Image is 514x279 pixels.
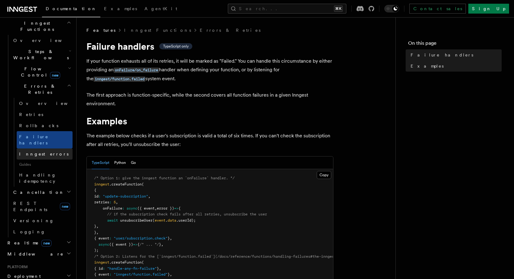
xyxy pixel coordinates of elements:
[408,49,502,60] a: Failure handlers
[5,237,73,248] button: Realtimenew
[17,160,73,169] span: Guides
[103,194,148,198] span: "update-subscription"
[114,272,168,277] span: "inngest/function.failed"
[92,156,109,169] button: TypeScript
[109,200,111,204] span: :
[122,206,124,210] span: :
[17,169,73,187] a: Handling idempotency
[11,83,67,95] span: Errors & Retries
[317,171,331,179] button: Copy
[157,266,159,271] span: }
[11,66,68,78] span: Flow Control
[137,206,155,210] span: ({ event
[13,201,47,212] span: REST Endpoints
[148,194,150,198] span: ,
[159,266,161,271] span: ,
[142,260,144,264] span: (
[17,131,73,148] a: Failure handlers
[86,131,333,149] p: The example below checks if a user's subscription is valid a total of six times. If you can't che...
[19,152,69,156] span: Inngest errors
[94,230,96,235] span: }
[42,2,100,17] a: Documentation
[200,27,261,33] a: Errors & Retries
[103,266,105,271] span: :
[11,81,73,98] button: Errors & Retries
[86,57,333,83] p: If your function exhausts all of its retries, it will be marked as "Failed." You can handle this ...
[170,272,172,277] span: ,
[161,242,163,247] span: ,
[114,236,168,240] span: "user/subscription.check"
[107,266,157,271] span: "handle-any-fn-failure"
[168,218,176,223] span: data
[11,215,73,226] a: Versioning
[174,206,178,210] span: =>
[11,187,73,198] button: Cancellation
[19,123,58,128] span: Rollbacks
[86,115,333,127] h1: Examples
[19,173,56,184] span: Handling idempotency
[11,46,73,63] button: Steps & Workflows
[11,189,64,195] span: Cancellation
[11,48,69,61] span: Steps & Workflows
[13,218,54,223] span: Versioning
[165,218,168,223] span: .
[120,218,153,223] span: unsubscribeUser
[334,6,343,12] kbd: ⌘K
[94,200,109,204] span: retries
[168,236,170,240] span: }
[228,4,346,14] button: Search...⌘K
[131,156,136,169] button: Go
[408,40,502,49] h4: On this page
[98,194,101,198] span: :
[103,206,122,210] span: onFailure
[127,206,137,210] span: async
[133,242,137,247] span: =>
[94,236,109,240] span: { event
[50,72,60,79] span: new
[109,236,111,240] span: :
[168,272,170,277] span: }
[109,242,133,247] span: ({ event })
[17,109,73,120] a: Retries
[116,200,118,204] span: ,
[5,35,73,237] div: Inngest Functions
[13,38,77,43] span: Overview
[114,67,159,73] a: onFailure/on_failure
[409,4,466,14] a: Contact sales
[11,63,73,81] button: Flow Controlnew
[94,260,109,264] span: inngest
[86,91,333,108] p: The first approach is function-specific, while the second covers all function failures in a given...
[86,41,333,52] h1: Failure handlers
[178,206,181,210] span: {
[19,134,48,145] span: Failure handlers
[100,2,141,17] a: Examples
[124,27,191,33] a: Inngest Functions
[96,230,98,235] span: ,
[155,206,157,210] span: ,
[114,68,159,73] code: onFailure/on_failure
[19,112,43,117] span: Retries
[411,63,444,69] span: Examples
[109,260,142,264] span: .createFunction
[94,272,109,277] span: { event
[94,76,145,81] a: inngest/function.failed
[104,6,137,11] span: Examples
[19,101,83,106] span: Overview
[144,6,177,11] span: AgentKit
[107,218,118,223] span: await
[94,266,103,271] span: { id
[408,60,502,72] a: Examples
[142,182,144,186] span: (
[94,224,96,228] span: }
[5,18,73,35] button: Inngest Functions
[170,236,172,240] span: ,
[137,242,140,247] span: {
[60,203,70,210] span: new
[468,4,509,14] a: Sign Up
[17,120,73,131] a: Rollbacks
[5,20,67,32] span: Inngest Functions
[153,218,155,223] span: (
[384,5,399,12] button: Toggle dark mode
[176,218,196,223] span: .userId);
[17,148,73,160] a: Inngest errors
